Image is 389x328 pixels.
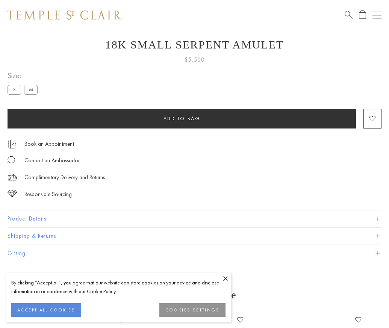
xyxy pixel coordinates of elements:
span: Add to bag [163,115,200,122]
div: Contact an Ambassador [24,156,80,165]
button: ACCEPT ALL COOKIES [11,303,81,317]
button: Add to bag [8,109,356,128]
img: Temple St. Clair [8,11,121,20]
img: icon_sourcing.svg [8,190,17,197]
button: Shipping & Returns [8,228,381,245]
label: S [8,85,21,94]
p: Complimentary Delivery and Returns [24,173,105,182]
div: By clicking “Accept all”, you agree that our website can store cookies on your device and disclos... [11,278,226,296]
div: Responsible Sourcing [24,190,72,199]
a: Search [345,10,353,20]
button: Gifting [8,245,381,262]
img: MessageIcon-01_2.svg [8,156,15,163]
img: icon_appointment.svg [8,140,17,148]
a: Book an Appointment [24,140,74,148]
a: Open Shopping Bag [359,10,366,20]
button: Open navigation [372,11,381,20]
span: Size: [8,70,41,82]
img: icon_delivery.svg [8,173,17,182]
button: COOKIES SETTINGS [159,303,226,317]
button: Product Details [8,210,381,227]
span: $5,500 [185,55,205,65]
label: M [24,85,38,94]
h1: 18K Small Serpent Amulet [8,38,381,51]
